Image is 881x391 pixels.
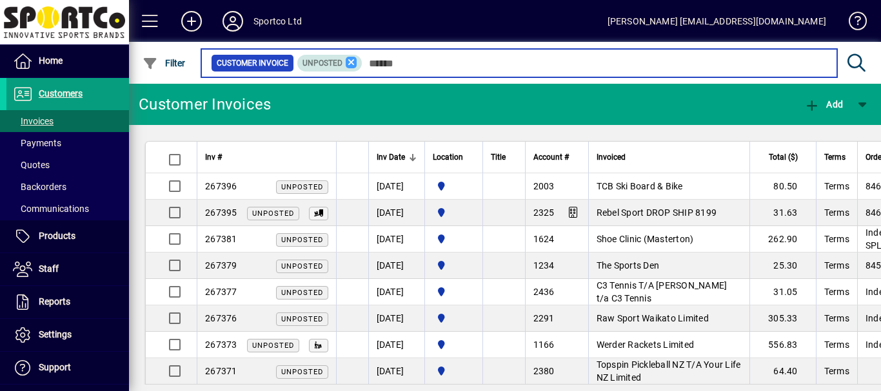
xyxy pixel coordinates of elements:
span: Sportco Ltd Warehouse [433,258,475,272]
a: Staff [6,253,129,285]
td: [DATE] [368,332,424,358]
span: Backorders [13,182,66,192]
span: 2291 [533,313,555,323]
span: Terms [824,181,849,191]
span: 267371 [205,366,237,376]
span: Products [39,231,75,241]
span: Add [804,99,843,110]
span: Unposted [281,236,323,244]
a: Settings [6,319,129,351]
span: Unposted [281,262,323,271]
span: Reports [39,296,70,307]
span: Terms [824,234,849,244]
span: 267377 [205,287,237,297]
span: Sportco Ltd Warehouse [433,364,475,378]
span: Terms [824,287,849,297]
span: 1624 [533,234,555,244]
button: Add [801,93,846,116]
span: TCB Ski Board & Bike [597,181,683,191]
span: Terms [824,339,849,350]
span: C3 Tennis T/A [PERSON_NAME] t/a C3 Tennis [597,280,728,303]
span: Settings [39,329,72,339]
td: 556.83 [749,332,816,358]
a: Support [6,352,129,384]
div: [PERSON_NAME] [EMAIL_ADDRESS][DOMAIN_NAME] [608,11,826,32]
td: [DATE] [368,358,424,385]
span: Invoiced [597,150,626,164]
span: 2380 [533,366,555,376]
span: Terms [824,313,849,323]
a: Products [6,220,129,253]
div: Customer Invoices [139,94,271,115]
span: 267379 [205,260,237,271]
span: Werder Rackets Limited [597,339,695,350]
span: Unposted [281,183,323,191]
a: Backorders [6,176,129,198]
span: Home [39,55,63,66]
span: Terms [824,260,849,271]
span: Unposted [281,289,323,297]
div: Inv Date [377,150,417,164]
span: Terms [824,207,849,218]
td: 305.33 [749,305,816,332]
span: Customers [39,88,83,99]
span: 1166 [533,339,555,350]
span: The Sports Den [597,260,660,271]
span: Sportco Ltd Warehouse [433,205,475,220]
td: [DATE] [368,253,424,279]
td: 262.90 [749,226,816,253]
span: 267381 [205,234,237,244]
span: Support [39,362,71,372]
span: Sportco Ltd Warehouse [433,179,475,193]
span: Quotes [13,160,50,170]
a: Reports [6,286,129,318]
span: 2325 [533,207,555,218]
span: Inv Date [377,150,405,164]
span: 2436 [533,287,555,297]
span: Filter [143,58,186,68]
td: [DATE] [368,305,424,332]
a: Quotes [6,154,129,176]
td: [DATE] [368,279,424,305]
a: Knowledge Base [839,3,865,44]
span: Sportco Ltd Warehouse [433,232,475,246]
span: Terms [824,150,846,164]
a: Communications [6,198,129,220]
a: Payments [6,132,129,154]
span: Sportco Ltd Warehouse [433,338,475,352]
span: Inv # [205,150,222,164]
div: Location [433,150,475,164]
div: Invoiced [597,150,742,164]
a: Home [6,45,129,77]
div: Account # [533,150,580,164]
span: Terms [824,366,849,376]
span: Rebel Sport DROP SHIP 8199 [597,207,717,218]
td: [DATE] [368,200,424,226]
span: Total ($) [769,150,798,164]
span: Topspin Pickleball NZ T/A Your Life NZ Limited [597,359,741,383]
td: [DATE] [368,173,424,200]
button: Profile [212,10,253,33]
span: 1234 [533,260,555,271]
span: 267396 [205,181,237,191]
span: Raw Sport Waikato Limited [597,313,709,323]
td: 64.40 [749,358,816,385]
div: Title [491,150,517,164]
a: Invoices [6,110,129,132]
span: Customer Invoice [217,57,288,70]
div: Total ($) [758,150,809,164]
td: [DATE] [368,226,424,253]
span: Communications [13,204,89,214]
td: 25.30 [749,253,816,279]
span: Shoe Clinic (Masterton) [597,234,694,244]
button: Filter [139,52,189,75]
span: Title [491,150,506,164]
mat-chip: Customer Invoice Status: Unposted [297,55,362,72]
span: Staff [39,263,59,274]
td: 31.63 [749,200,816,226]
span: Unposted [302,59,342,68]
span: Unposted [281,315,323,323]
button: Add [171,10,212,33]
span: Location [433,150,463,164]
span: Account # [533,150,569,164]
